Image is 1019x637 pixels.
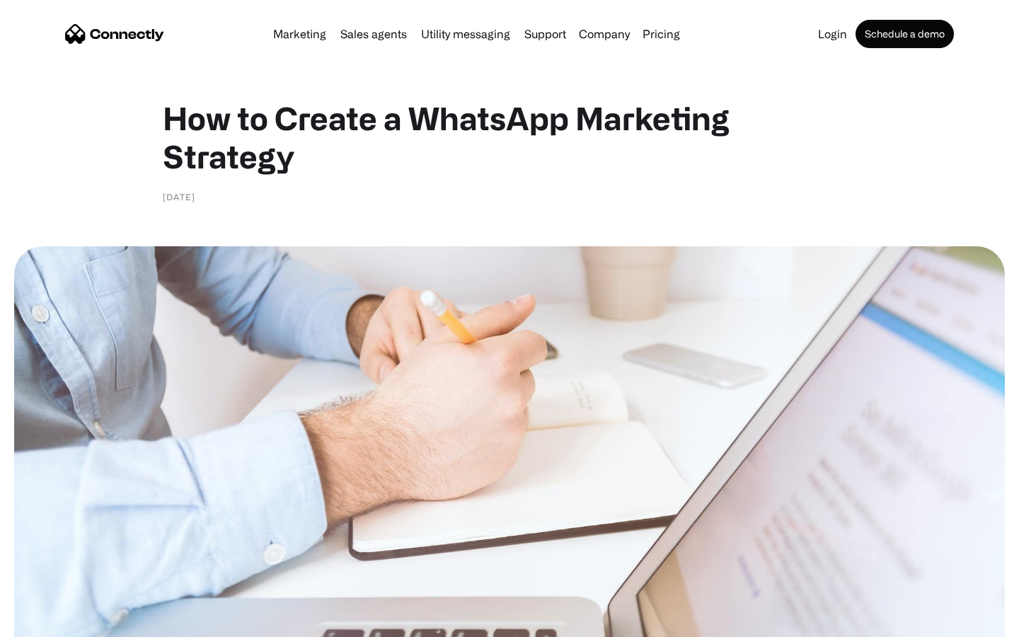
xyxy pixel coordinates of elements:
a: Login [812,28,853,40]
a: Utility messaging [415,28,516,40]
a: Support [519,28,572,40]
a: Marketing [267,28,332,40]
div: [DATE] [163,190,195,204]
div: Company [579,24,630,44]
a: Sales agents [335,28,413,40]
a: Pricing [637,28,686,40]
h1: How to Create a WhatsApp Marketing Strategy [163,99,856,176]
a: Schedule a demo [856,20,954,48]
